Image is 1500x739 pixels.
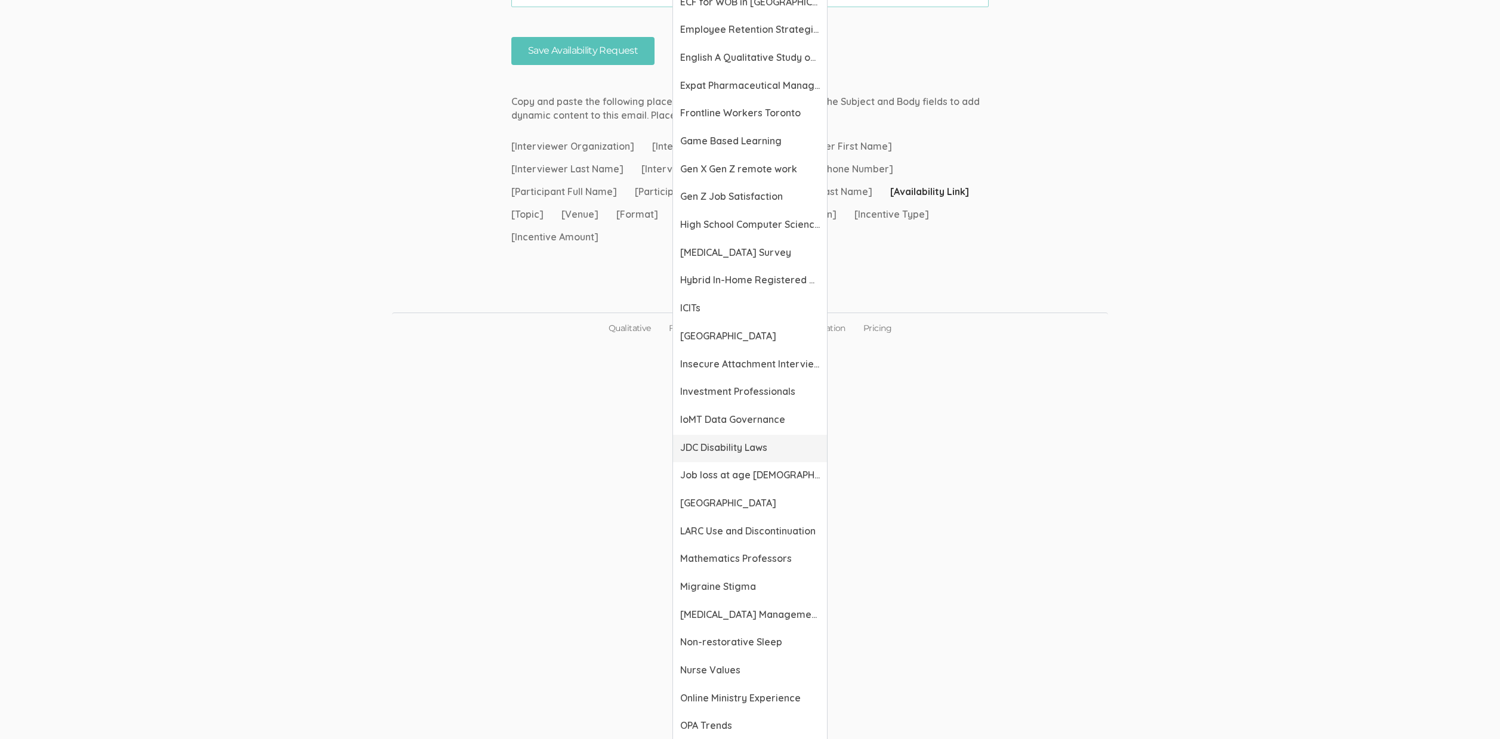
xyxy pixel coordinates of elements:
span: Hybrid In-Home Registered Nurses [680,273,820,287]
span: LARC Use and Discontinuation [680,524,820,538]
span: [GEOGRAPHIC_DATA] [680,329,820,343]
span: Expat Pharmaceutical Managers [680,79,820,92]
span: [GEOGRAPHIC_DATA] [680,496,820,510]
span: Non-restorative Sleep [680,635,820,649]
span: [Interviewer Job Title] [641,162,745,176]
span: [Format] [616,208,658,221]
span: Online Ministry Experience [680,691,820,705]
span: [Venue] [561,208,598,221]
a: Insecure Attachment Interviews [673,351,827,379]
a: IoMT Data Governance [673,407,827,435]
a: Employee Retention Strategies [673,17,827,45]
span: [Participant Full Name] [511,185,617,199]
span: [Participant First Name] [635,185,745,199]
a: Game Based Learning [673,128,827,156]
a: English A Qualitative Study on [DEMOGRAPHIC_DATA] Mothers of [DEMOGRAPHIC_DATA] Daughters [673,45,827,73]
span: Nurse Values [680,663,820,677]
span: [Availability Link] [890,185,969,199]
a: [GEOGRAPHIC_DATA] [673,490,827,518]
span: [Topic] [511,208,544,221]
span: Gen Z Job Satisfaction [680,190,820,203]
span: Job loss at age [DEMOGRAPHIC_DATA]+ [680,468,820,482]
span: [MEDICAL_DATA] Survey [680,246,820,259]
a: Investment Professionals [673,379,827,407]
span: Employee Retention Strategies [680,23,820,36]
span: Migraine Stigma [680,580,820,593]
a: Expat Pharmaceutical Managers [673,73,827,101]
a: [MEDICAL_DATA] Survey [673,240,827,268]
span: Gen X Gen Z remote work [680,162,820,176]
a: LARC Use and Discontinuation [673,518,827,546]
span: Mathematics Professors [680,552,820,565]
span: [Interviewer Organization] [511,140,634,153]
span: [Interviewer First Name] [779,140,892,153]
a: Pricing [854,313,900,343]
span: [Incentive Amount] [511,230,598,244]
a: Qualitative [600,313,660,343]
span: High School Computer Science Students of Color [680,218,820,231]
a: FAQ [660,313,695,343]
span: [Interviewer Phone Number] [763,162,893,176]
span: [Interviewer Last Name] [511,162,624,176]
a: JDC Disability Laws [673,435,827,463]
iframe: Chat Widget [1440,682,1500,739]
input: Save Availability Request [511,37,655,65]
a: Migraine Stigma [673,574,827,602]
span: JDC Disability Laws [680,441,820,454]
span: ICITs [680,301,820,315]
span: [Incentive Type] [854,208,929,221]
span: [Interviewer Full Name] [652,140,761,153]
span: IoMT Data Governance [680,413,820,426]
a: Online Ministry Experience [673,685,827,713]
a: ICITs [673,295,827,323]
span: OPA Trends [680,719,820,732]
a: [MEDICAL_DATA] Management [673,602,827,630]
a: Frontline Workers Toronto [673,100,827,128]
span: Game Based Learning [680,134,820,148]
a: Job loss at age [DEMOGRAPHIC_DATA]+ [673,462,827,490]
span: Investment Professionals [680,385,820,398]
p: Copy and paste the following placeholders (including brackets) into the Subject and Body fields t... [511,95,989,122]
a: Hybrid In-Home Registered Nurses [673,267,827,295]
a: Non-restorative Sleep [673,629,827,657]
a: Gen X Gen Z remote work [673,156,827,184]
a: Gen Z Job Satisfaction [673,184,827,212]
span: English A Qualitative Study on [DEMOGRAPHIC_DATA] Mothers of [DEMOGRAPHIC_DATA] Daughters [680,51,820,64]
a: High School Computer Science Students of Color [673,212,827,240]
a: Nurse Values [673,657,827,685]
a: Mathematics Professors [673,546,827,574]
span: Frontline Workers Toronto [680,106,820,120]
span: [MEDICAL_DATA] Management [680,608,820,621]
a: [GEOGRAPHIC_DATA] [673,323,827,351]
span: Insecure Attachment Interviews [680,357,820,371]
